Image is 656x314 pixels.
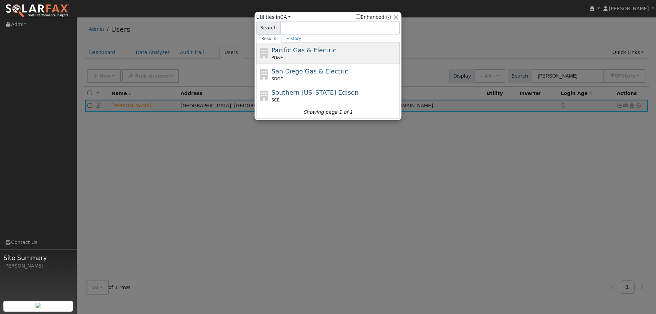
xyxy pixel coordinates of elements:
img: retrieve [36,303,41,308]
a: History [282,35,306,43]
span: Southern [US_STATE] Edison [272,89,359,96]
a: Enhanced Providers [386,14,391,20]
span: Show enhanced providers [356,14,391,21]
span: Site Summary [3,253,73,262]
a: CA [280,14,291,20]
span: PG&E [272,55,283,61]
span: Pacific Gas & Electric [272,46,336,54]
label: Enhanced [356,14,384,21]
span: SDGE [272,76,283,82]
div: [PERSON_NAME] [3,262,73,270]
span: [PERSON_NAME] [609,6,649,11]
span: Utilities in [256,14,291,21]
input: Enhanced [356,14,360,19]
img: SolarFax [5,4,69,18]
a: Results [256,35,282,43]
span: SCE [272,97,280,103]
i: Showing page 1 of 1 [303,109,353,116]
span: San Diego Gas & Electric [272,68,348,75]
span: Search [256,21,281,35]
